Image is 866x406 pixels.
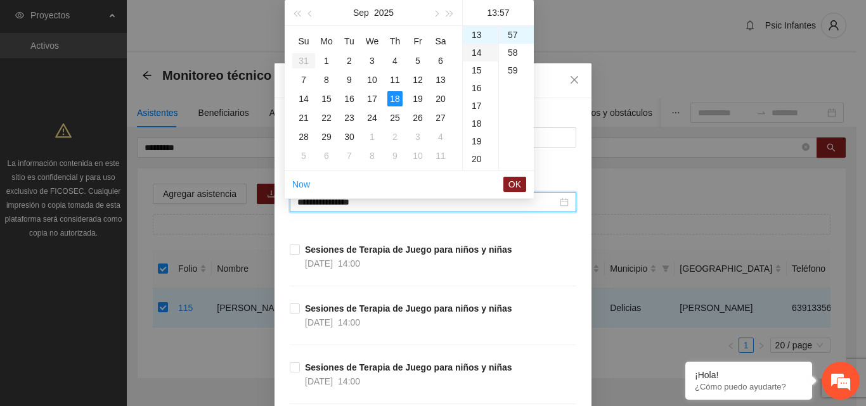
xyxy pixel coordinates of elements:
td: 2025-09-20 [429,89,452,108]
th: Th [384,31,406,51]
div: 29 [319,129,334,144]
div: 11 [387,72,403,87]
div: 8 [365,148,380,163]
th: Tu [338,31,361,51]
td: 2025-10-06 [315,146,338,165]
div: 17 [365,91,380,106]
td: 2025-09-08 [315,70,338,89]
td: 2025-10-11 [429,146,452,165]
div: 26 [410,110,425,125]
td: 2025-09-16 [338,89,361,108]
td: 2025-09-23 [338,108,361,127]
td: 2025-09-18 [384,89,406,108]
td: 2025-09-04 [384,51,406,70]
td: 2025-09-24 [361,108,384,127]
div: 25 [387,110,403,125]
div: 15 [463,61,498,79]
span: [DATE] [305,376,333,386]
div: 3 [365,53,380,68]
td: 2025-09-10 [361,70,384,89]
div: 5 [410,53,425,68]
div: 17 [463,97,498,115]
td: 2025-09-12 [406,70,429,89]
div: 7 [296,72,311,87]
th: We [361,31,384,51]
td: 2025-09-30 [338,127,361,146]
div: 20 [463,150,498,168]
div: 21 [296,110,311,125]
td: 2025-10-01 [361,127,384,146]
div: 23 [342,110,357,125]
div: 24 [365,110,380,125]
th: Sa [429,31,452,51]
a: Now [292,179,310,189]
td: 2025-10-09 [384,146,406,165]
td: 2025-09-05 [406,51,429,70]
td: 2025-09-14 [292,89,315,108]
div: 14 [296,91,311,106]
td: 2025-09-01 [315,51,338,70]
th: Su [292,31,315,51]
div: 14 [463,44,498,61]
td: 2025-10-04 [429,127,452,146]
div: 19 [463,132,498,150]
td: 2025-09-28 [292,127,315,146]
div: ¡Hola! [695,370,803,380]
td: 2025-09-02 [338,51,361,70]
td: 2025-09-22 [315,108,338,127]
div: 28 [296,129,311,144]
td: 2025-09-15 [315,89,338,108]
span: [DATE] [305,258,333,269]
td: 2025-10-07 [338,146,361,165]
td: 2025-09-09 [338,70,361,89]
td: 2025-10-10 [406,146,429,165]
div: 1 [319,53,334,68]
button: Close [557,63,591,98]
div: 11 [433,148,448,163]
p: ¿Cómo puedo ayudarte? [695,382,803,391]
td: 2025-10-02 [384,127,406,146]
td: 2025-09-25 [384,108,406,127]
span: [DATE] [305,317,333,327]
div: Minimizar ventana de chat en vivo [208,6,238,37]
div: 9 [342,72,357,87]
div: 15 [319,91,334,106]
div: 57 [499,26,534,44]
div: 22 [319,110,334,125]
td: 2025-09-03 [361,51,384,70]
strong: Sesiones de Terapia de Juego para niños y niñas [305,362,512,372]
div: 18 [463,115,498,132]
div: 8 [319,72,334,87]
td: 2025-09-21 [292,108,315,127]
div: 12 [410,72,425,87]
div: 3 [410,129,425,144]
div: 21 [463,168,498,186]
div: 6 [319,148,334,163]
div: 2 [342,53,357,68]
th: Mo [315,31,338,51]
div: 27 [433,110,448,125]
div: 9 [387,148,403,163]
div: 59 [499,61,534,79]
td: 2025-10-05 [292,146,315,165]
div: 7 [342,148,357,163]
td: 2025-09-27 [429,108,452,127]
div: 30 [342,129,357,144]
div: 4 [433,129,448,144]
div: 4 [387,53,403,68]
td: 2025-09-13 [429,70,452,89]
strong: Sesiones de Terapia de Juego para niños y niñas [305,244,512,255]
td: 2025-09-11 [384,70,406,89]
div: 13 [433,72,448,87]
td: 2025-09-19 [406,89,429,108]
span: OK [508,177,521,191]
div: 16 [463,79,498,97]
td: 2025-09-26 [406,108,429,127]
button: OK [503,177,526,192]
th: Fr [406,31,429,51]
div: 10 [365,72,380,87]
div: 2 [387,129,403,144]
span: 14:00 [338,258,360,269]
span: close [569,75,579,85]
div: 6 [433,53,448,68]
